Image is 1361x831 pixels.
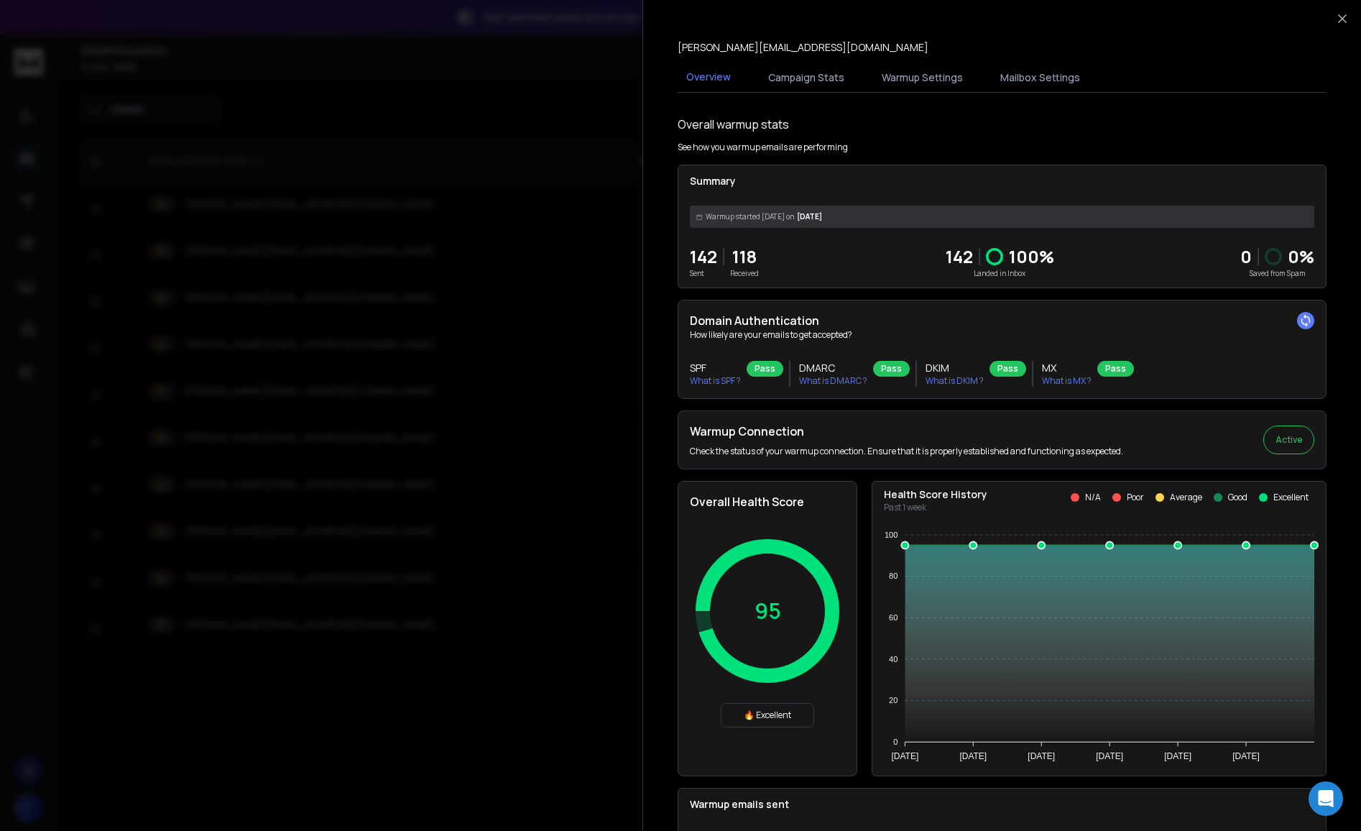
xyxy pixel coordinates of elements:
p: Sent [690,268,717,279]
div: [DATE] [690,206,1314,228]
p: 142 [690,245,717,268]
span: Warmup started [DATE] on [706,211,794,222]
h2: Warmup Connection [690,423,1123,440]
p: Check the status of your warmup connection. Ensure that it is properly established and functionin... [690,446,1123,457]
p: Summary [690,174,1314,188]
div: Pass [873,361,910,377]
p: Landed in Inbox [946,268,1054,279]
div: Pass [747,361,783,377]
div: Pass [1097,361,1134,377]
p: What is DMARC ? [799,375,867,387]
strong: 0 [1240,244,1252,268]
h3: DKIM [926,361,984,375]
p: Warmup emails sent [690,797,1314,812]
p: 118 [730,245,759,268]
tspan: 20 [889,696,898,704]
tspan: 40 [889,655,898,664]
p: 0 % [1288,245,1314,268]
tspan: [DATE] [891,751,918,761]
p: Saved from Spam [1240,268,1314,279]
button: Mailbox Settings [992,62,1089,93]
tspan: [DATE] [1096,751,1123,761]
tspan: 100 [885,531,898,539]
div: Pass [989,361,1026,377]
p: What is SPF ? [690,375,741,387]
p: Health Score History [884,487,987,502]
button: Warmup Settings [873,62,972,93]
h3: DMARC [799,361,867,375]
h1: Overall warmup stats [678,116,789,133]
div: Open Intercom Messenger [1309,781,1343,816]
p: Received [730,268,759,279]
button: Campaign Stats [760,62,853,93]
h3: MX [1042,361,1092,375]
p: 142 [946,245,973,268]
p: See how you warmup emails are performing [678,142,848,153]
p: How likely are your emails to get accepted? [690,329,1314,341]
div: 🔥 Excellent [721,703,814,727]
p: Excellent [1273,492,1309,503]
p: N/A [1085,492,1101,503]
tspan: [DATE] [959,751,987,761]
p: Good [1228,492,1247,503]
h2: Overall Health Score [690,493,845,510]
button: Active [1263,426,1314,454]
p: Past 1 week [884,502,987,513]
button: Overview [678,61,739,94]
tspan: 80 [889,571,898,580]
p: What is MX ? [1042,375,1092,387]
p: 100 % [1009,245,1054,268]
p: [PERSON_NAME][EMAIL_ADDRESS][DOMAIN_NAME] [678,40,928,55]
tspan: 0 [893,738,898,746]
p: Average [1170,492,1202,503]
tspan: [DATE] [1028,751,1055,761]
tspan: [DATE] [1164,751,1191,761]
h3: SPF [690,361,741,375]
p: What is DKIM ? [926,375,984,387]
tspan: [DATE] [1232,751,1260,761]
p: Poor [1127,492,1144,503]
h2: Domain Authentication [690,312,1314,329]
tspan: 60 [889,613,898,622]
p: 95 [755,598,781,624]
